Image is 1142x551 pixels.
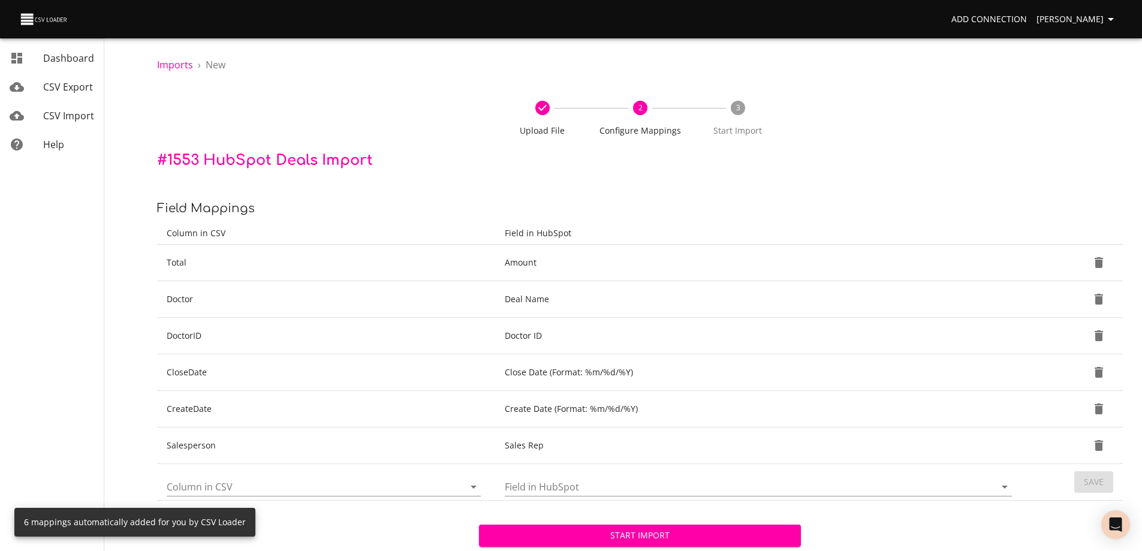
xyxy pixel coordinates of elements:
[947,8,1032,31] a: Add Connection
[1084,395,1113,423] button: Delete
[157,427,495,464] td: Salesperson
[1032,8,1123,31] button: [PERSON_NAME]
[43,138,64,151] span: Help
[157,245,495,281] td: Total
[1084,431,1113,460] button: Delete
[996,478,1013,495] button: Open
[157,152,373,168] span: # 1553 HubSpot Deals Import
[495,391,1026,427] td: Create Date (Format: %m/%d/%Y)
[1084,358,1113,387] button: Delete
[157,318,495,354] td: DoctorID
[596,125,684,137] span: Configure Mappings
[1084,248,1113,277] button: Delete
[495,318,1026,354] td: Doctor ID
[736,103,740,113] text: 3
[1036,12,1118,27] span: [PERSON_NAME]
[495,222,1026,245] th: Field in HubSpot
[206,58,225,72] p: New
[1084,321,1113,350] button: Delete
[638,103,642,113] text: 2
[495,281,1026,318] td: Deal Name
[495,245,1026,281] td: Amount
[19,11,70,28] img: CSV Loader
[157,354,495,391] td: CloseDate
[495,427,1026,464] td: Sales Rep
[157,201,255,215] span: Field Mappings
[495,354,1026,391] td: Close Date (Format: %m/%d/%Y)
[157,58,193,71] a: Imports
[489,528,791,543] span: Start Import
[157,391,495,427] td: CreateDate
[157,281,495,318] td: Doctor
[43,52,94,65] span: Dashboard
[198,58,201,72] li: ›
[465,478,482,495] button: Open
[694,125,782,137] span: Start Import
[951,12,1027,27] span: Add Connection
[1084,285,1113,314] button: Delete
[43,80,93,94] span: CSV Export
[24,511,246,533] div: 6 mappings automatically added for you by CSV Loader
[1101,510,1130,539] div: Open Intercom Messenger
[498,125,586,137] span: Upload File
[157,222,495,245] th: Column in CSV
[479,525,801,547] button: Start Import
[43,109,94,122] span: CSV Import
